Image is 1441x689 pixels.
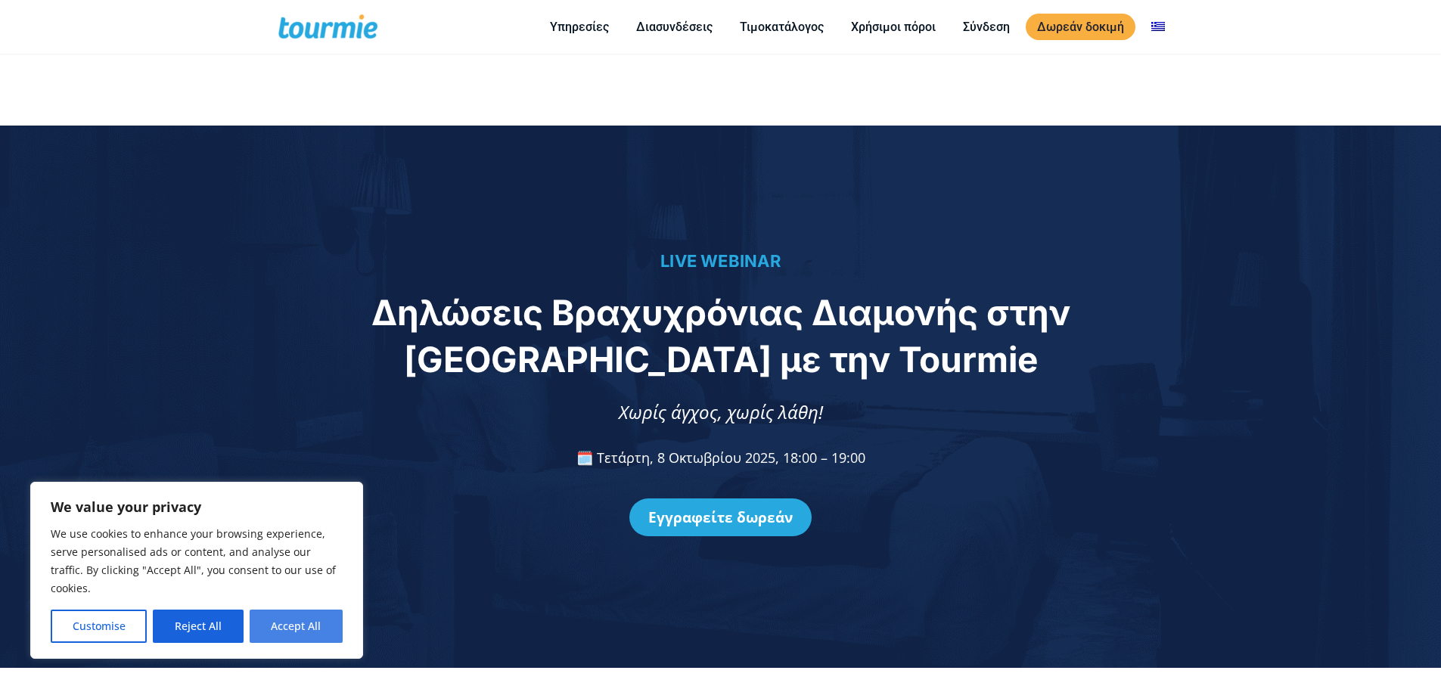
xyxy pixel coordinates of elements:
[840,17,947,36] a: Χρήσιμοι πόροι
[952,17,1021,36] a: Σύνδεση
[51,610,147,643] button: Customise
[1026,14,1135,40] a: Δωρεάν δοκιμή
[629,498,812,536] a: Εγγραφείτε δωρεάν
[660,251,781,271] span: LIVE WEBINAR
[728,17,835,36] a: Τιμοκατάλογος
[51,525,343,597] p: We use cookies to enhance your browsing experience, serve personalised ads or content, and analys...
[371,291,1070,380] span: Δηλώσεις Βραχυχρόνιας Διαμονής στην [GEOGRAPHIC_DATA] με την Tourmie
[576,448,865,467] span: 🗓️ Τετάρτη, 8 Οκτωβρίου 2025, 18:00 – 19:00
[417,61,477,78] span: Τηλέφωνο
[51,498,343,516] p: We value your privacy
[250,610,343,643] button: Accept All
[539,17,620,36] a: Υπηρεσίες
[619,399,823,424] span: Χωρίς άγχος, χωρίς λάθη!
[625,17,724,36] a: Διασυνδέσεις
[153,610,243,643] button: Reject All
